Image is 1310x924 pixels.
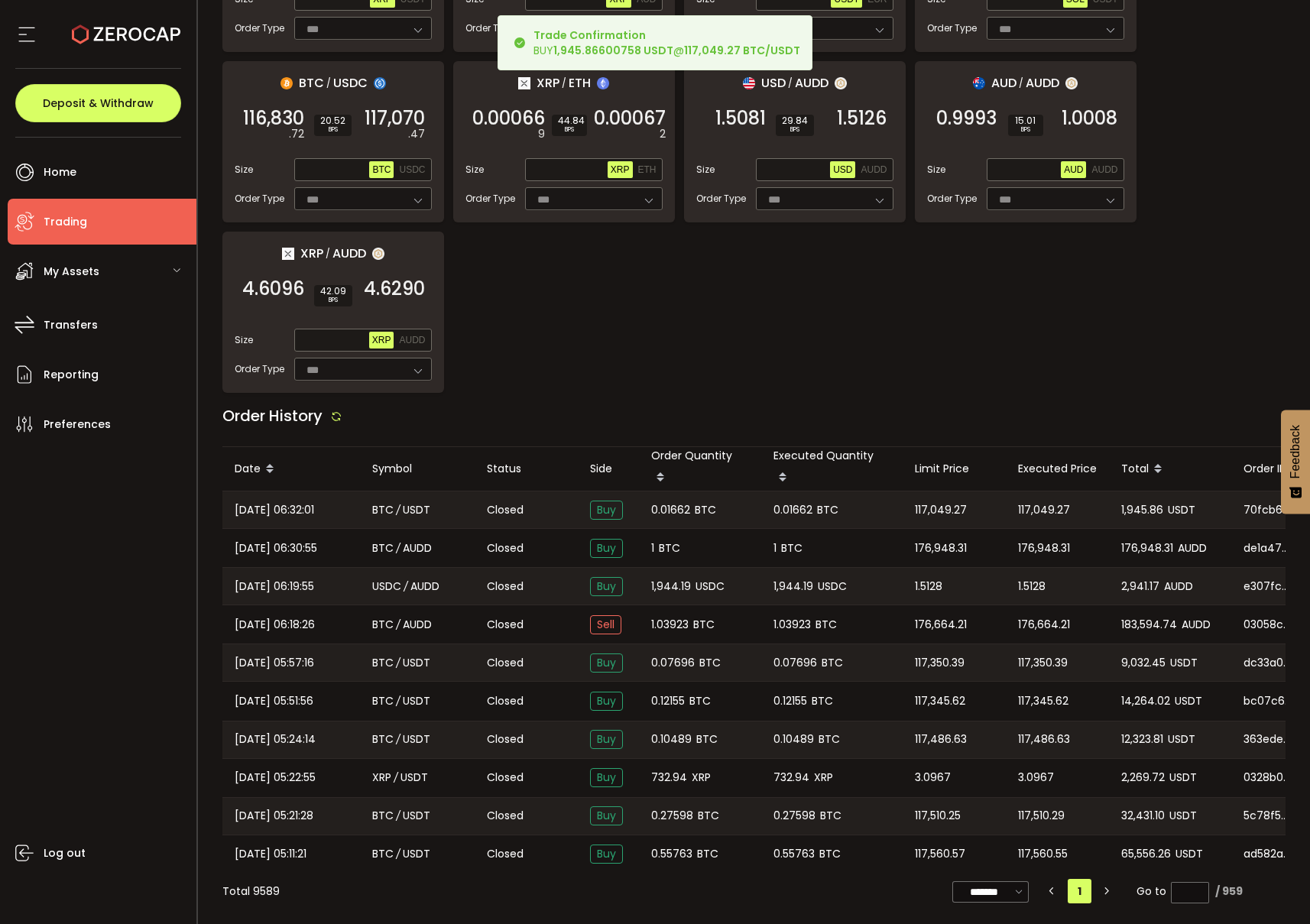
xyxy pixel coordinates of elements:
[915,578,942,595] span: 1.5128
[235,845,306,863] span: [DATE] 05:11:21
[235,333,253,347] span: Size
[773,654,817,672] span: 0.07696
[1168,501,1195,519] span: USDT
[403,807,430,825] span: USDT
[235,362,284,376] span: Order Type
[590,653,623,673] span: Buy
[697,845,718,863] span: BTC
[235,192,284,206] span: Order Type
[403,540,432,557] span: AUDD
[973,77,985,89] img: aud_portfolio.svg
[372,335,391,345] span: XRP
[689,692,711,710] span: BTC
[915,540,967,557] span: 176,948.31
[773,845,815,863] span: 0.55763
[1244,617,1292,633] span: 03058c27-b2a8-4c53-8494-54d5443056eb
[814,769,833,786] span: XRP
[699,654,721,672] span: BTC
[487,579,524,595] span: Closed
[835,77,847,89] img: zuPXiwguUFiBOIQyqLOiXsnnNitlx7q4LCwEbLHADjIpTka+Lip0HH8D0VTrd02z+wEAAAAASUVORK5CYII=
[403,501,430,519] span: USDT
[936,111,997,126] span: 0.9993
[1164,578,1193,595] span: AUDD
[692,769,711,786] span: XRP
[1175,692,1202,710] span: USDT
[396,654,400,672] em: /
[660,126,666,142] em: 2
[326,247,330,261] em: /
[915,616,967,634] span: 176,664.21
[465,21,515,35] span: Order Type
[44,211,87,233] span: Trading
[590,692,623,711] span: Buy
[44,161,76,183] span: Home
[372,164,391,175] span: BTC
[639,447,761,491] div: Order Quantity
[1064,164,1083,175] span: AUD
[820,807,841,825] span: BTC
[1121,578,1159,595] span: 2,941.17
[773,616,811,634] span: 1.03923
[1018,731,1070,748] span: 117,486.63
[915,654,965,672] span: 117,350.39
[590,501,623,520] span: Buy
[487,770,524,786] span: Closed
[396,692,400,710] em: /
[1109,456,1231,482] div: Total
[410,578,439,595] span: AUDD
[396,501,400,519] em: /
[369,332,394,349] button: XRP
[1014,116,1037,125] span: 15.01
[235,692,313,710] span: [DATE] 05:51:56
[651,692,685,710] span: 0.12155
[1121,692,1170,710] span: 14,264.02
[638,164,657,175] span: ETH
[773,501,812,519] span: 0.01662
[773,578,813,595] span: 1,944.19
[1121,807,1165,825] span: 32,431.10
[611,164,630,175] span: XRP
[1128,759,1310,924] iframe: Chat Widget
[1168,731,1195,748] span: USDT
[1018,807,1065,825] span: 117,510.29
[533,28,646,43] b: Trade Confirmation
[332,244,366,263] span: AUDD
[816,616,837,634] span: BTC
[1065,77,1078,89] img: zuPXiwguUFiBOIQyqLOiXsnnNitlx7q4LCwEbLHADjIpTka+Lip0HH8D0VTrd02z+wEAAAAASUVORK5CYII=
[1182,616,1211,634] span: AUDD
[594,111,666,126] span: 0.00067
[558,116,581,125] span: 44.84
[991,73,1017,92] span: AUD
[487,731,524,747] span: Closed
[300,244,323,263] span: XRP
[1019,76,1023,90] em: /
[235,540,317,557] span: [DATE] 06:30:55
[1088,161,1120,178] button: AUDD
[830,161,855,178] button: USD
[693,616,715,634] span: BTC
[569,73,591,92] span: ETH
[651,807,693,825] span: 0.27598
[562,76,566,90] em: /
[15,84,181,122] button: Deposit & Withdraw
[320,287,346,296] span: 42.09
[927,163,945,177] span: Size
[590,730,623,749] span: Buy
[396,807,400,825] em: /
[235,578,314,595] span: [DATE] 06:19:55
[1121,731,1163,748] span: 12,323.81
[282,248,294,260] img: xrp_portfolio.png
[651,731,692,748] span: 0.10489
[487,540,524,556] span: Closed
[696,578,725,595] span: USDC
[651,654,695,672] span: 0.07696
[1068,879,1091,903] li: 1
[819,845,841,863] span: BTC
[1244,731,1292,747] span: 363edea6-1559-45b6-b1f9-0878685fe699
[1018,769,1054,786] span: 3.0967
[242,281,304,297] span: 4.6096
[915,731,967,748] span: 117,486.63
[781,540,803,557] span: BTC
[773,731,814,748] span: 0.10489
[1018,578,1046,595] span: 1.5128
